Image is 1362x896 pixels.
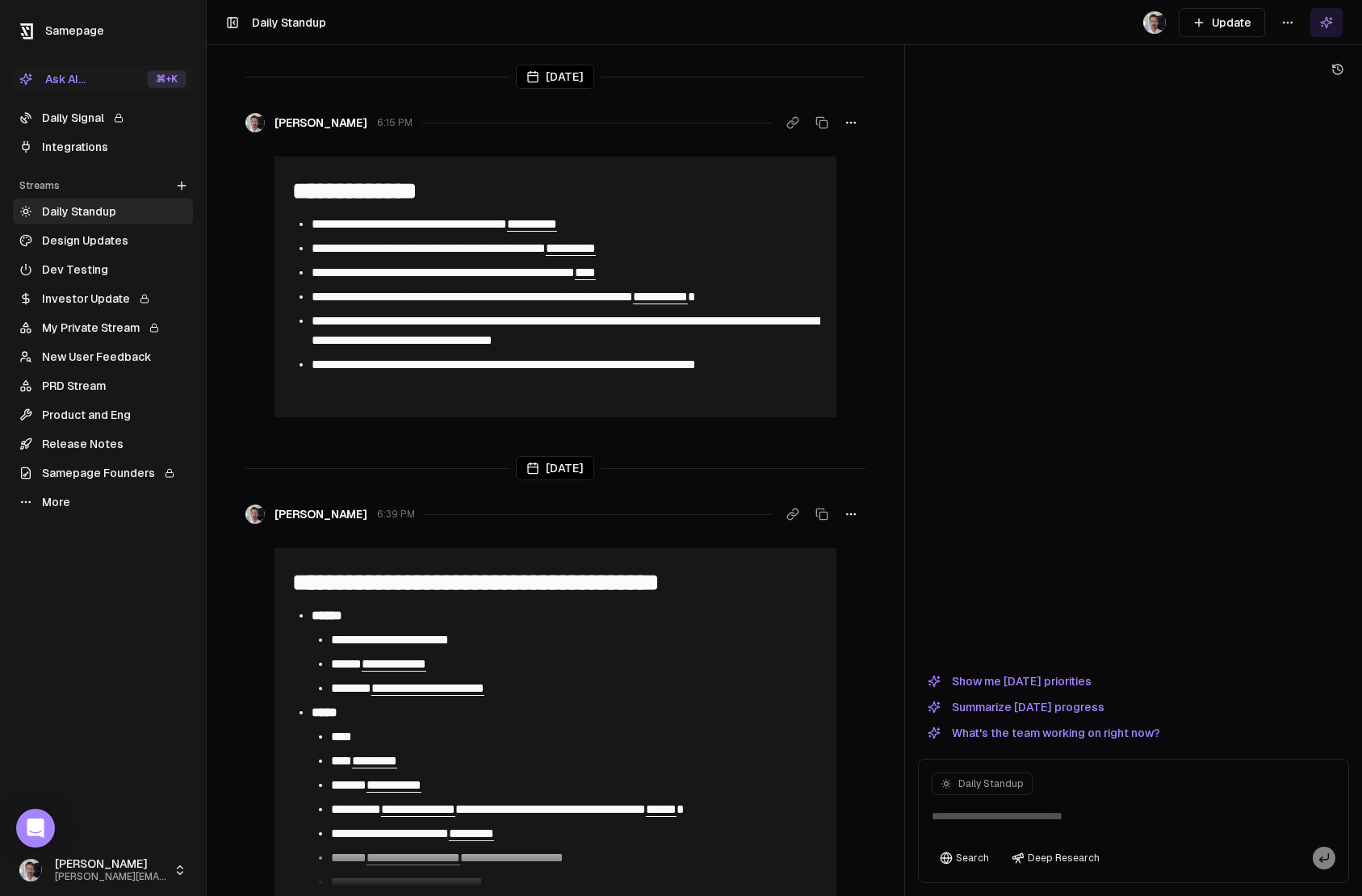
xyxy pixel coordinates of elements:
[13,402,193,428] a: Product and Eng
[516,65,594,89] div: [DATE]
[13,228,193,253] a: Design Updates
[19,71,86,87] div: Ask AI...
[918,723,1170,743] button: What's the team working on right now?
[13,851,193,890] button: [PERSON_NAME][PERSON_NAME][EMAIL_ADDRESS]
[13,66,193,92] button: Ask AI...⌘+K
[245,113,265,132] img: _image
[13,315,193,341] a: My Private Stream
[55,857,167,872] span: [PERSON_NAME]
[13,460,193,486] a: Samepage Founders
[16,809,55,848] div: Open Intercom Messenger
[147,70,186,88] div: ⌘ +K
[13,257,193,283] a: Dev Testing
[13,373,193,399] a: PRD Stream
[245,505,265,524] img: _image
[13,173,193,199] div: Streams
[274,506,367,522] span: [PERSON_NAME]
[918,672,1101,691] button: Show me [DATE] priorities
[1004,847,1108,869] button: Deep Research
[252,16,326,29] span: Daily Standup
[958,777,1024,790] span: Daily Standup
[274,115,367,131] span: [PERSON_NAME]
[13,286,193,312] a: Investor Update
[13,134,193,160] a: Integrations
[19,859,42,881] img: _image
[932,847,997,869] button: Search
[1143,11,1166,34] img: _image
[13,344,193,370] a: New User Feedback
[377,116,413,129] span: 6:15 PM
[918,697,1114,717] button: Summarize [DATE] progress
[13,489,193,515] a: More
[55,871,167,883] span: [PERSON_NAME][EMAIL_ADDRESS]
[13,105,193,131] a: Daily Signal
[1179,8,1265,37] button: Update
[45,24,104,37] span: Samepage
[516,456,594,480] div: [DATE]
[377,508,415,521] span: 6:39 PM
[13,199,193,224] a: Daily Standup
[13,431,193,457] a: Release Notes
